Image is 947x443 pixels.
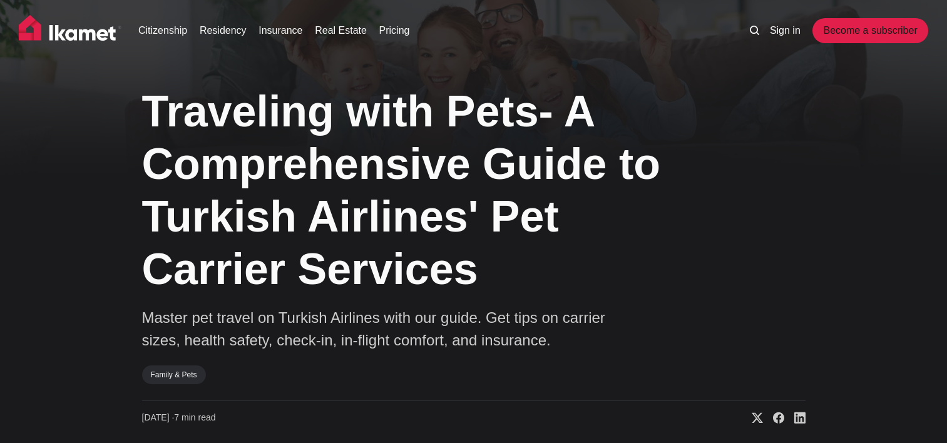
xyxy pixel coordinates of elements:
[142,365,206,384] a: Family & Pets
[784,412,806,424] a: Share on Linkedin
[142,412,216,424] time: 7 min read
[200,23,247,38] a: Residency
[770,23,801,38] a: Sign in
[142,412,175,422] span: [DATE] ∙
[142,307,643,352] p: Master pet travel on Turkish Airlines with our guide. Get tips on carrier sizes, health safety, c...
[742,412,763,424] a: Share on X
[812,18,928,43] a: Become a subscriber
[19,15,121,46] img: Ikamet home
[379,23,410,38] a: Pricing
[315,23,367,38] a: Real Estate
[142,85,680,295] h1: Traveling with Pets- A Comprehensive Guide to Turkish Airlines' Pet Carrier Services
[763,412,784,424] a: Share on Facebook
[138,23,187,38] a: Citizenship
[259,23,302,38] a: Insurance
